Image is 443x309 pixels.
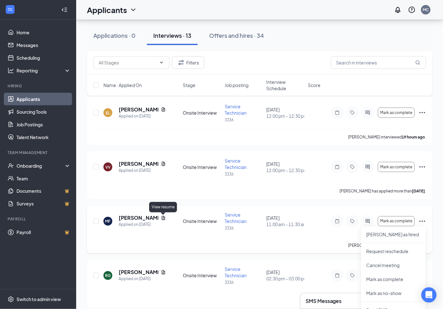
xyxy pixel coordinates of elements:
[183,82,196,88] span: Stage
[419,109,426,117] svg: Ellipses
[161,161,166,166] svg: Document
[183,272,221,279] div: Onsite Interview
[419,163,426,171] svg: Ellipses
[129,6,137,14] svg: ChevronDown
[161,107,166,112] svg: Document
[225,117,262,123] p: 3336
[412,189,425,194] b: [DATE]
[349,165,356,170] svg: Tag
[266,113,304,119] span: 12:00 pm - 12:30 pm
[266,79,304,91] span: Interview Schedule
[119,276,166,282] div: Applied on [DATE]
[225,104,247,116] span: Service Technician
[266,167,304,173] span: 12:00 pm - 12:30 pm
[17,51,71,64] a: Scheduling
[17,198,71,210] a: SurveysCrown
[334,273,341,278] svg: Note
[99,59,156,66] input: All Stages
[380,219,412,224] span: Mark as complete
[61,7,68,13] svg: Collapse
[378,108,415,118] button: Mark as complete
[266,269,304,282] div: [DATE]
[105,165,110,170] div: VV
[106,110,110,116] div: EL
[17,163,65,169] div: Onboarding
[161,216,166,221] svg: Document
[183,218,221,225] div: Onsite Interview
[364,165,372,170] svg: ActiveChat
[17,296,61,303] div: Switch to admin view
[209,31,264,39] div: Offers and hires · 34
[87,4,127,15] h1: Applicants
[364,219,372,224] svg: ActiveChat
[119,269,158,276] h5: [PERSON_NAME]
[421,287,437,303] div: Open Intercom Messenger
[334,165,341,170] svg: Note
[266,276,304,282] span: 02:30 pm - 03:00 pm
[17,39,71,51] a: Messages
[17,185,71,198] a: DocumentsCrown
[334,110,341,115] svg: Note
[8,296,14,303] svg: Settings
[172,56,204,69] button: Filter Filters
[7,6,13,13] svg: WorkstreamLogo
[17,67,71,74] div: Reporting
[408,6,416,14] svg: QuestionInfo
[415,60,420,65] svg: MagnifyingGlass
[380,111,412,115] span: Mark as complete
[17,226,71,239] a: PayrollCrown
[153,31,191,39] div: Interviews · 13
[225,171,262,177] p: 3336
[402,135,425,139] b: 19 hours ago
[349,110,356,115] svg: Tag
[8,83,69,89] div: Hiring
[349,273,356,278] svg: Tag
[225,226,262,231] p: 3336
[183,164,221,170] div: Onsite Interview
[340,189,426,194] p: [PERSON_NAME] has applied more than .
[159,60,164,65] svg: ChevronDown
[225,266,247,279] span: Service Technician
[8,163,14,169] svg: UserCheck
[105,219,111,224] div: MF
[183,110,221,116] div: Onsite Interview
[17,131,71,144] a: Talent Network
[225,280,262,285] p: 3336
[266,221,304,228] span: 11:00 am - 11:30 am
[149,202,177,212] div: View resume
[266,215,304,228] div: [DATE]
[103,82,142,88] span: Name · Applied On
[119,167,166,174] div: Applied on [DATE]
[378,162,415,172] button: Mark as complete
[348,134,426,140] p: [PERSON_NAME] interviewed .
[8,217,69,222] div: Payroll
[349,219,356,224] svg: Tag
[225,212,247,224] span: Service Technician
[306,298,342,305] h3: SMS Messages
[394,6,402,14] svg: Notifications
[119,160,158,167] h5: [PERSON_NAME]
[8,67,14,74] svg: Analysis
[423,7,429,12] div: MC
[17,26,71,39] a: Home
[17,105,71,118] a: Sourcing Tools
[334,219,341,224] svg: Note
[364,110,372,115] svg: ActiveChat
[17,118,71,131] a: Job Postings
[225,82,248,88] span: Job posting
[348,243,426,248] p: [PERSON_NAME] interviewed .
[119,113,166,119] div: Applied on [DATE]
[17,93,71,105] a: Applicants
[17,172,71,185] a: Team
[380,165,412,169] span: Mark as complete
[177,59,185,66] svg: Filter
[308,82,321,88] span: Score
[8,150,69,155] div: Team Management
[419,218,426,225] svg: Ellipses
[161,270,166,275] svg: Document
[331,56,426,69] input: Search in interviews
[119,222,166,228] div: Applied on [DATE]
[266,161,304,173] div: [DATE]
[266,106,304,119] div: [DATE]
[225,158,247,170] span: Service Technician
